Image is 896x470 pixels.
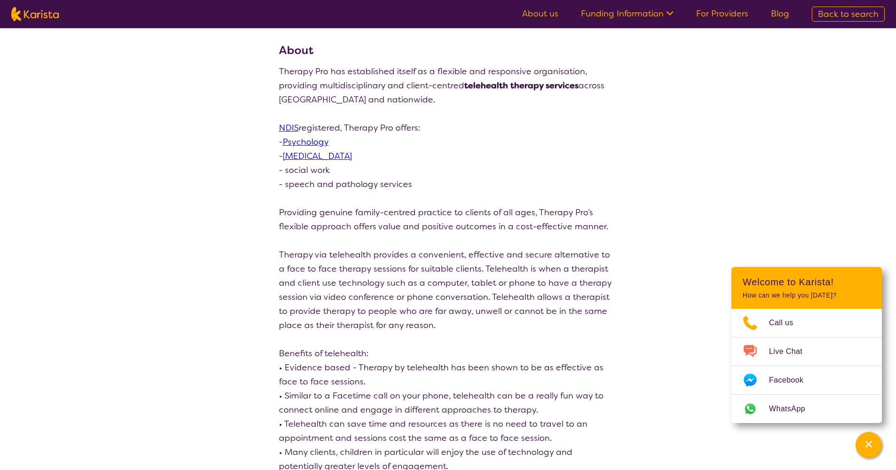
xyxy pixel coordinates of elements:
p: • Evidence based - Therapy by telehealth has been shown to be as effective as face to face sessions. [279,360,618,389]
p: registered, Therapy Pro offers: [279,121,618,135]
span: WhatsApp [769,402,817,416]
h3: About [279,42,618,59]
a: NDIS [279,122,299,133]
p: How can we help you [DATE]? [743,291,871,299]
button: Channel Menu [856,432,882,458]
p: - [279,149,618,163]
a: Psychology [283,136,329,148]
p: - [279,135,618,149]
strong: telehealth therapy services [464,80,579,91]
span: Call us [769,316,805,330]
p: • Telehealth can save time and resources as there is no need to travel to an appointment and sess... [279,417,618,445]
p: • Similar to a Facetime call on your phone, telehealth can be a really fun way to connect online ... [279,389,618,417]
a: About us [522,8,558,19]
a: Web link opens in a new tab. [731,395,882,423]
span: Live Chat [769,345,814,359]
span: Facebook [769,373,815,387]
p: Therapy via telehealth provides a convenient, effective and secure alternative to a face to face ... [279,248,618,332]
a: For Providers [696,8,748,19]
p: Therapy Pro has established itself as a flexible and responsive organisation, providing multidisc... [279,64,618,107]
ul: Choose channel [731,309,882,423]
p: - speech and pathology services [279,177,618,191]
p: Benefits of telehealth: [279,346,618,360]
a: Back to search [812,7,885,22]
h2: Welcome to Karista! [743,276,871,288]
a: [MEDICAL_DATA] [283,150,352,162]
p: - social work [279,163,618,177]
div: Channel Menu [731,267,882,423]
a: Funding Information [581,8,674,19]
p: Providing genuine family-centred practice to clients of all ages, Therapy Pro’s flexible approach... [279,205,618,234]
img: Karista logo [11,7,59,21]
a: Blog [771,8,789,19]
span: Back to search [818,8,879,20]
